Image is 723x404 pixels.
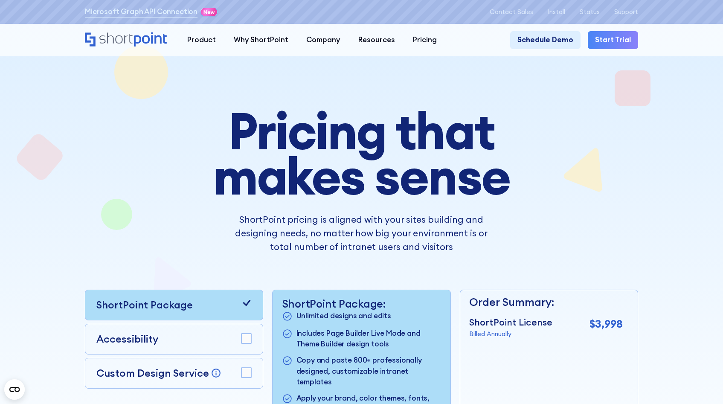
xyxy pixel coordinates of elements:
p: $3,998 [589,316,623,332]
a: Microsoft Graph API Connection [85,6,197,17]
button: Open CMP widget [4,379,25,400]
p: ShortPoint License [469,316,552,329]
a: Status [580,8,600,15]
div: Resources [358,35,395,45]
a: Product [178,31,224,49]
a: Contact Sales [490,8,533,15]
p: Includes Page Builder Live Mode and Theme Builder design tools [296,328,441,350]
p: Unlimited designs and edits [296,311,391,323]
div: Company [306,35,340,45]
p: ShortPoint Package: [282,297,441,311]
p: ShortPoint pricing is aligned with your sites building and designing needs, no matter how big you... [226,213,497,253]
a: Support [614,8,638,15]
p: Custom Design Service [96,366,209,379]
a: Home [85,32,169,48]
p: ShortPoint Package [96,297,193,313]
a: Install [548,8,565,15]
a: Pricing [404,31,446,49]
p: Copy and paste 800+ professionally designed, customizable intranet templates [296,355,441,387]
h1: Pricing that makes sense [158,108,565,198]
div: Pricing [413,35,437,45]
iframe: Chat Widget [680,363,723,404]
p: Order Summary: [469,294,623,310]
a: Schedule Demo [510,31,581,49]
p: Billed Annually [469,329,552,339]
div: Why ShortPoint [234,35,288,45]
div: Product [187,35,216,45]
a: Start Trial [588,31,638,49]
a: Why ShortPoint [225,31,297,49]
a: Resources [349,31,404,49]
p: Accessibility [96,331,158,347]
a: Company [297,31,349,49]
